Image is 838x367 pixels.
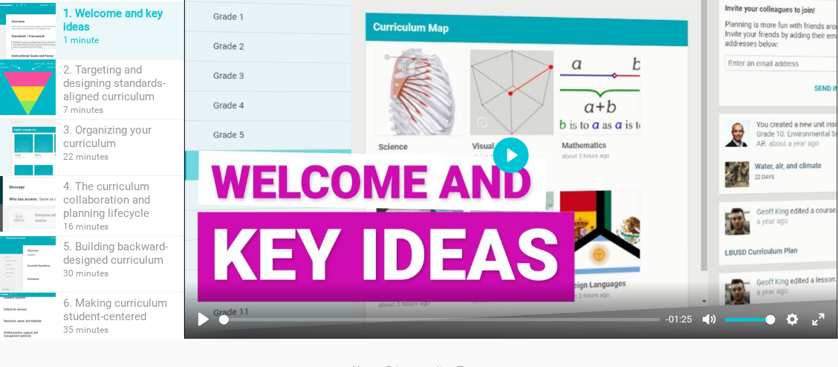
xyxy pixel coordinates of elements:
button: Play, 1. Welcome and key ideas [192,308,215,331]
div: 5. Building backward-designed curriculum [63,240,177,267]
div: Current time [662,311,695,328]
div: 16 minutes [63,221,177,232]
div: 4. The curriculum collaboration and planning lifecycle [63,180,177,220]
div: 22 minutes [63,152,177,162]
div: 7 minutes [63,105,177,115]
div: 3. Organizing your curriculum [63,123,177,150]
div: 1 minute [63,35,177,45]
div: 35 minutes [63,325,177,335]
input: Seek [219,313,660,327]
div: 1. Welcome and key ideas [63,7,177,33]
div: 2. Targeting and designing standards-aligned curriculum [63,63,177,103]
div: 30 minutes [63,268,177,279]
input: Volume [725,313,776,327]
button: Play, 1. Welcome and key ideas [493,137,529,173]
div: 6. Making curriculum student-centered [63,296,177,323]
